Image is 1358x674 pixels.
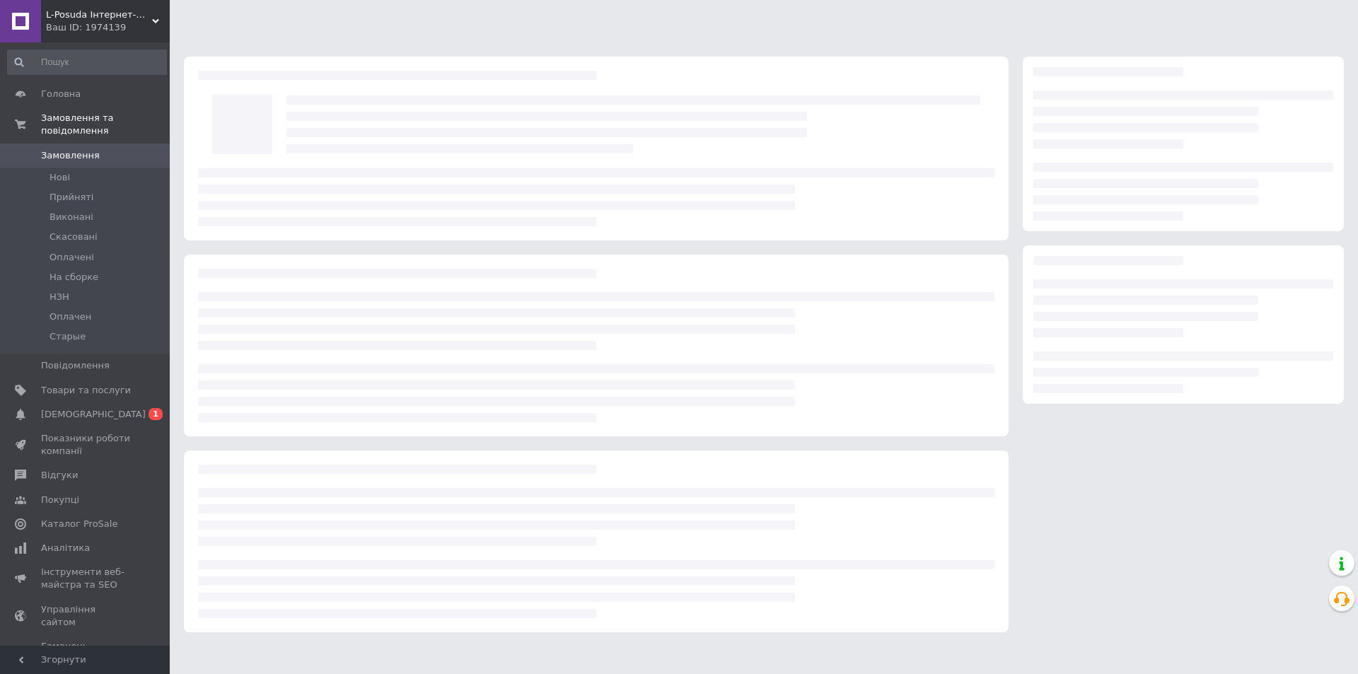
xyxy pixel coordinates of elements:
span: Головна [41,88,81,100]
div: Ваш ID: 1974139 [46,21,170,34]
span: Повідомлення [41,359,110,372]
span: Виконані [50,211,93,223]
span: НЗН [50,291,69,303]
span: Інструменти веб-майстра та SEO [41,566,131,591]
span: Замовлення [41,149,100,162]
span: Відгуки [41,469,78,482]
input: Пошук [7,50,167,75]
span: Каталог ProSale [41,518,117,530]
span: Показники роботи компанії [41,432,131,458]
span: Замовлення та повідомлення [41,112,170,137]
span: Скасовані [50,231,98,243]
span: Старые [50,330,86,343]
span: На сборке [50,271,98,284]
span: Гаманець компанії [41,640,131,666]
span: Прийняті [50,191,93,204]
span: [DEMOGRAPHIC_DATA] [41,408,146,421]
span: Товари та послуги [41,384,131,397]
span: Покупці [41,494,79,506]
span: L-Posuda Інтернет-магазин посуду та декору [46,8,152,21]
span: Нові [50,171,70,184]
span: Аналітика [41,542,90,554]
span: 1 [149,408,163,420]
span: Управління сайтом [41,603,131,629]
span: Оплачен [50,310,91,323]
span: Оплачені [50,251,94,264]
